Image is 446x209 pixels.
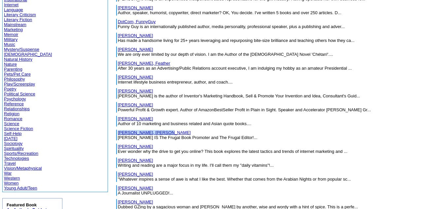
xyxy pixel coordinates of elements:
[4,82,35,87] a: Play/Screenplay
[4,77,25,82] a: Philosophy
[4,47,39,52] a: Mystery/Suspense
[118,5,153,10] a: [PERSON_NAME]
[118,177,351,182] font: "Whatever inspires a sense of awe is what I like the best. Whether that comes from the Arabian Ni...
[4,126,33,131] a: Science Fiction
[118,66,352,71] font: After 30 years as an Advertising/Public Relations account executive, I am indulging my hobby as a...
[118,144,153,149] a: [PERSON_NAME]
[4,136,17,141] a: [DATE]
[4,186,37,191] a: Young Adult/Teen
[118,19,156,24] a: DotCom, FunnyGuy
[4,96,26,101] a: Psychology
[4,116,22,121] a: Romance
[4,17,32,22] a: Literary Fiction
[4,27,23,32] a: Marketing
[4,101,24,106] a: Reference
[118,199,153,204] a: [PERSON_NAME]
[4,52,52,57] a: [DEMOGRAPHIC_DATA]
[118,61,170,66] a: [PERSON_NAME], Feather
[4,156,29,161] a: Technologies
[4,141,22,146] a: Sociology
[4,161,16,166] a: Travel
[118,52,333,57] font: We are only ever limited by our depth of vision. I am the Author of the [DEMOGRAPHIC_DATA] Novel ...
[118,38,355,43] font: Has made a handsome living for 25+ years leveraging and repurposing bite-size brilliance and teac...
[118,10,341,15] font: Author, speaker, humorist, copywriter, direct marketer? OK, You decide. I've written 5 books and ...
[4,67,22,72] a: Parenting
[118,107,371,112] font: Powerful Profit & Growth expert. Author of AmazonBestSeller Profit in Plain in Sight. Speaker and...
[4,12,36,17] a: Literary Criticism
[118,149,348,154] font: Ever wonder why the drive to get you online? This book explores the latest tactics and trends of ...
[4,42,15,47] a: Music
[118,80,233,85] font: Internet lifestyle business entrepreneur, author, and coach....
[118,116,153,121] a: [PERSON_NAME]
[118,88,153,93] a: [PERSON_NAME]
[4,22,26,27] a: Mainstream
[118,33,153,38] a: [PERSON_NAME]
[4,72,31,77] a: Pets/Pet Care
[118,24,345,29] font: Funny Guy is an internationally published author, media personality, professional speaker, plus a...
[4,121,19,126] a: Science
[4,146,24,151] a: Spirituality
[4,106,30,111] a: Relationships
[4,181,19,186] a: Women
[4,166,42,171] a: Vision/Metaphysical
[118,47,153,52] a: [PERSON_NAME]
[118,172,153,177] a: [PERSON_NAME]
[4,37,17,42] a: Military
[118,93,360,98] font: [PERSON_NAME] is the author of Inventor's Marketing Handbook, Sell & Promote Your Invention and I...
[118,186,153,191] a: [PERSON_NAME]
[118,75,153,80] a: [PERSON_NAME]
[4,57,32,62] a: Natural History
[118,135,257,140] font: [PERSON_NAME] IS The Frugal Book Promoter and The Frugal Editor!...
[4,32,18,37] a: Memoir
[4,176,20,181] a: Western
[118,158,153,163] a: [PERSON_NAME]
[4,91,35,96] a: Political Science
[4,62,17,67] a: Nature
[4,2,18,7] a: Internet
[118,163,274,168] font: Writing and reading are a major focus in my life. I'll call them my "daily vitamins"!...
[118,121,252,126] font: Author of 10 marketing and business related and Asian quote books....
[4,171,12,176] a: War
[4,131,21,136] a: Self-Help
[4,111,19,116] a: Religion
[118,191,173,195] font: A Journalist UNPLUGGED!...
[4,7,23,12] a: Language
[118,102,153,107] a: [PERSON_NAME]
[118,130,191,135] a: [PERSON_NAME], [PERSON_NAME]
[4,87,17,91] a: Poetry
[4,151,38,156] a: Sports/Recreation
